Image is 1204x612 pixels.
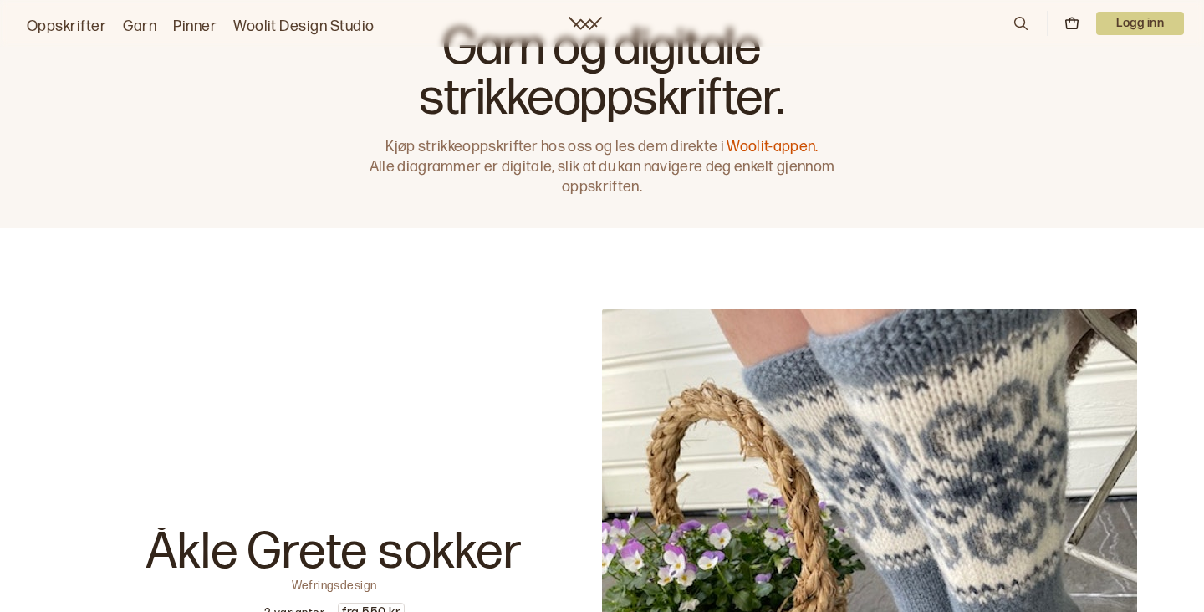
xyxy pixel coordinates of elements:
[233,15,375,38] a: Woolit Design Studio
[727,138,818,156] a: Woolit-appen.
[146,528,523,578] p: Åkle Grete sokker
[1096,12,1184,35] p: Logg inn
[173,15,217,38] a: Pinner
[1096,12,1184,35] button: User dropdown
[361,137,843,197] p: Kjøp strikkeoppskrifter hos oss og les dem direkte i Alle diagrammer er digitale, slik at du kan ...
[123,15,156,38] a: Garn
[569,17,602,30] a: Woolit
[27,15,106,38] a: Oppskrifter
[361,23,843,124] h1: Garn og digitale strikkeoppskrifter.
[292,578,377,589] p: Wefringsdesign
